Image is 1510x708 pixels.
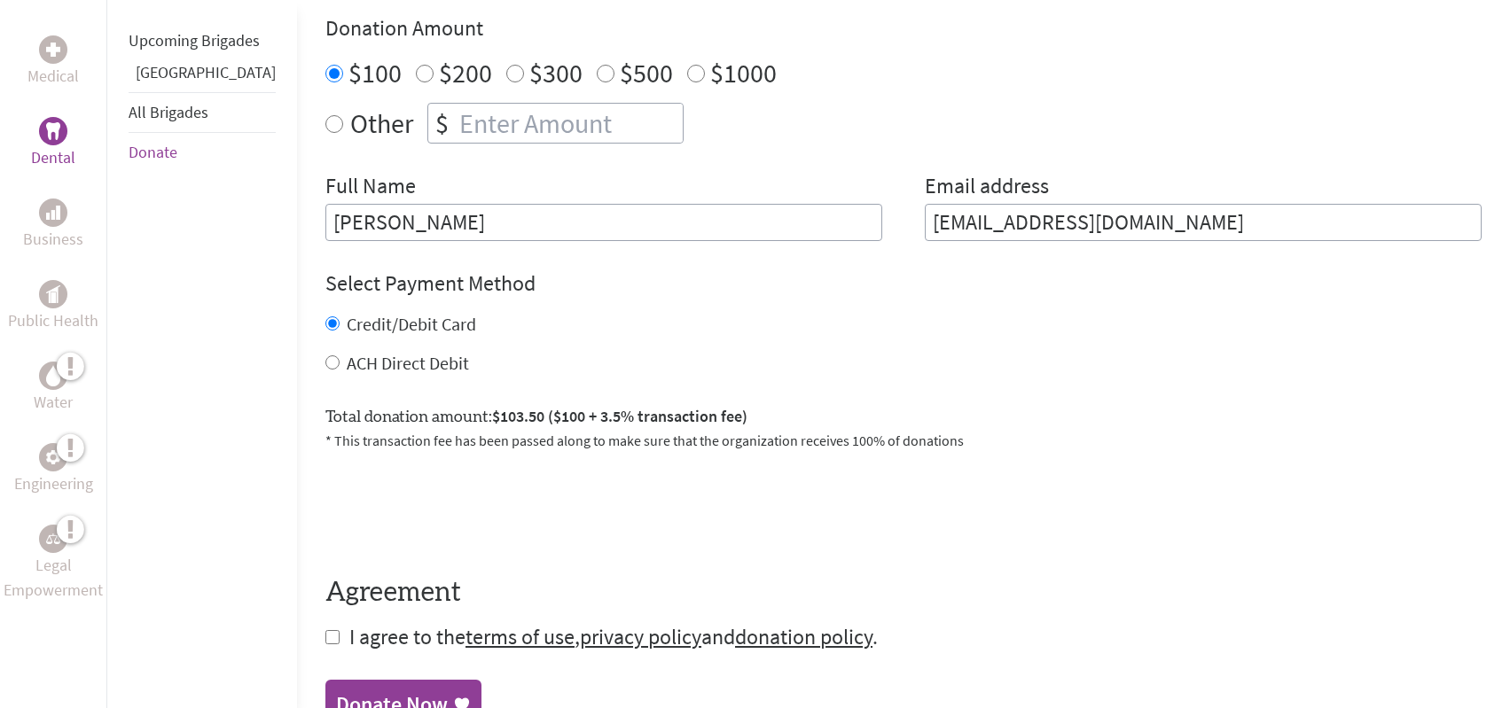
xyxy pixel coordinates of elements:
input: Enter Full Name [325,204,882,241]
img: Public Health [46,285,60,303]
p: Water [34,390,73,415]
img: Legal Empowerment [46,533,60,544]
label: Email address [925,172,1049,204]
a: EngineeringEngineering [14,443,93,496]
span: I agree to the , and . [349,623,878,650]
a: Upcoming Brigades [129,30,260,51]
label: Other [350,103,413,144]
h4: Select Payment Method [325,269,1482,298]
a: privacy policy [580,623,701,650]
img: Engineering [46,450,60,464]
p: Business [23,227,83,252]
a: Donate [129,142,177,162]
h4: Donation Amount [325,14,1482,43]
a: All Brigades [129,102,208,122]
li: Guatemala [129,60,276,92]
li: All Brigades [129,92,276,133]
img: Water [46,365,60,385]
p: Legal Empowerment [4,553,103,603]
label: Total donation amount: [325,404,747,430]
label: $1000 [710,56,777,89]
label: ACH Direct Debit [347,352,469,374]
p: Medical [27,64,79,89]
p: Dental [31,145,75,170]
a: BusinessBusiness [23,198,83,252]
iframe: reCAPTCHA [325,472,595,541]
label: $300 [529,56,583,89]
a: Legal EmpowermentLegal Empowerment [4,525,103,603]
input: Your Email [925,204,1482,241]
p: * This transaction fee has been passed along to make sure that the organization receives 100% of ... [325,430,1482,451]
li: Upcoming Brigades [129,21,276,60]
a: Public HealthPublic Health [8,280,98,333]
div: Engineering [39,443,67,471]
input: Enter Amount [456,104,683,143]
label: Credit/Debit Card [347,313,476,335]
span: $103.50 ($100 + 3.5% transaction fee) [492,406,747,426]
img: Dental [46,122,60,139]
a: DentalDental [31,117,75,170]
div: Public Health [39,280,67,308]
div: Legal Empowerment [39,525,67,553]
div: $ [428,104,456,143]
h4: Agreement [325,577,1482,609]
a: MedicalMedical [27,35,79,89]
label: Full Name [325,172,416,204]
label: $500 [620,56,673,89]
p: Engineering [14,471,93,496]
img: Business [46,206,60,220]
a: terms of use [466,623,575,650]
a: [GEOGRAPHIC_DATA] [136,62,276,82]
p: Public Health [8,308,98,333]
div: Business [39,198,67,227]
li: Donate [129,133,276,172]
div: Water [39,362,67,390]
div: Dental [39,117,67,145]
label: $100 [348,56,402,89]
a: donation policy [735,623,872,650]
a: WaterWater [34,362,73,415]
label: $200 [439,56,492,89]
img: Medical [46,43,60,57]
div: Medical [39,35,67,64]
